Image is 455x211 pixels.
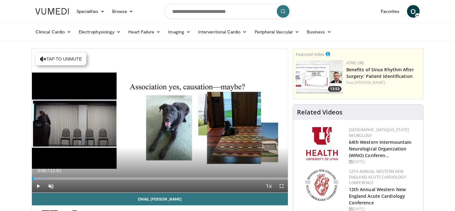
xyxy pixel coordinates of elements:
[164,26,194,38] a: Imaging
[328,86,342,92] span: 13:53
[50,168,61,173] span: 11:51
[346,60,364,66] a: AtriCure
[297,108,343,116] h4: Related Videos
[349,127,409,138] a: [GEOGRAPHIC_DATA][US_STATE] Neurology
[194,26,251,38] a: Interventional Cardio
[32,177,288,180] div: Progress Bar
[349,169,406,185] a: 12th Annual Western New England Acute Cardiology Conference
[36,53,86,65] button: Tap to unmute
[251,26,303,38] a: Peripheral Vascular
[349,159,418,165] div: [DATE]
[346,67,414,79] a: Benefits of Sinus Rhythm After Surgery: Patient Identification
[164,4,291,19] input: Search topics, interventions
[275,180,288,192] button: Fullscreen
[296,60,343,93] a: 13:53
[296,60,343,93] img: 982c273f-2ee1-4c72-ac31-fa6e97b745f7.png.150x105_q85_crop-smart_upscale.png
[263,180,275,192] button: Playback Rate
[296,51,325,57] small: Featured Video
[108,5,137,18] a: Browse
[346,80,421,85] div: Feat.
[306,127,338,160] img: f6362829-b0a3-407d-a044-59546adfd345.png.150x105_q85_autocrop_double_scale_upscale_version-0.2.png
[32,49,288,193] video-js: Video Player
[45,180,57,192] button: Unmute
[32,180,45,192] button: Play
[48,168,49,173] span: /
[32,193,288,205] a: Email [PERSON_NAME]
[75,26,124,38] a: Electrophysiology
[32,26,75,38] a: Clinical Cardio
[304,169,339,202] img: 0954f259-7907-4053-a817-32a96463ecc8.png.150x105_q85_autocrop_double_scale_upscale_version-0.2.png
[377,5,403,18] a: Favorites
[349,139,412,158] a: 64th Western Intermountain Neurological Organization (WINO) Conferen…
[349,186,406,206] a: 12th Annual Western New England Acute Cardiology Conference
[38,168,46,173] span: 0:05
[407,5,420,18] a: O
[35,8,69,15] img: VuMedi Logo
[73,5,108,18] a: Specialties
[124,26,164,38] a: Heart Failure
[355,80,385,85] a: [PERSON_NAME]
[303,26,335,38] a: Business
